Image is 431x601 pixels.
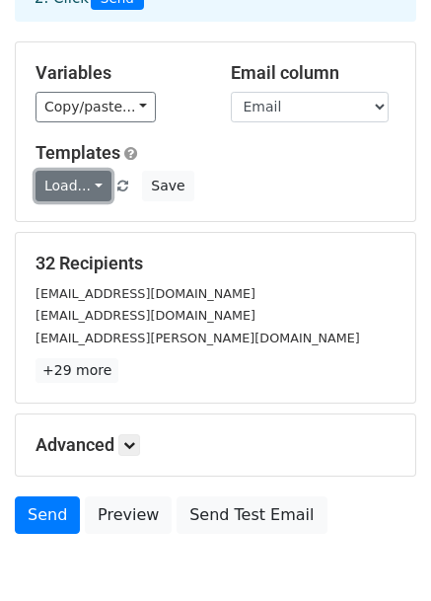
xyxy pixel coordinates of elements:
h5: Email column [231,62,396,84]
small: [EMAIL_ADDRESS][PERSON_NAME][DOMAIN_NAME] [36,331,360,345]
a: Load... [36,171,111,201]
a: Templates [36,142,120,163]
a: Send Test Email [177,496,326,534]
button: Save [142,171,193,201]
h5: 32 Recipients [36,253,395,274]
small: [EMAIL_ADDRESS][DOMAIN_NAME] [36,286,255,301]
a: +29 more [36,358,118,383]
a: Send [15,496,80,534]
h5: Advanced [36,434,395,456]
h5: Variables [36,62,201,84]
a: Preview [85,496,172,534]
iframe: Chat Widget [332,506,431,601]
small: [EMAIL_ADDRESS][DOMAIN_NAME] [36,308,255,323]
a: Copy/paste... [36,92,156,122]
